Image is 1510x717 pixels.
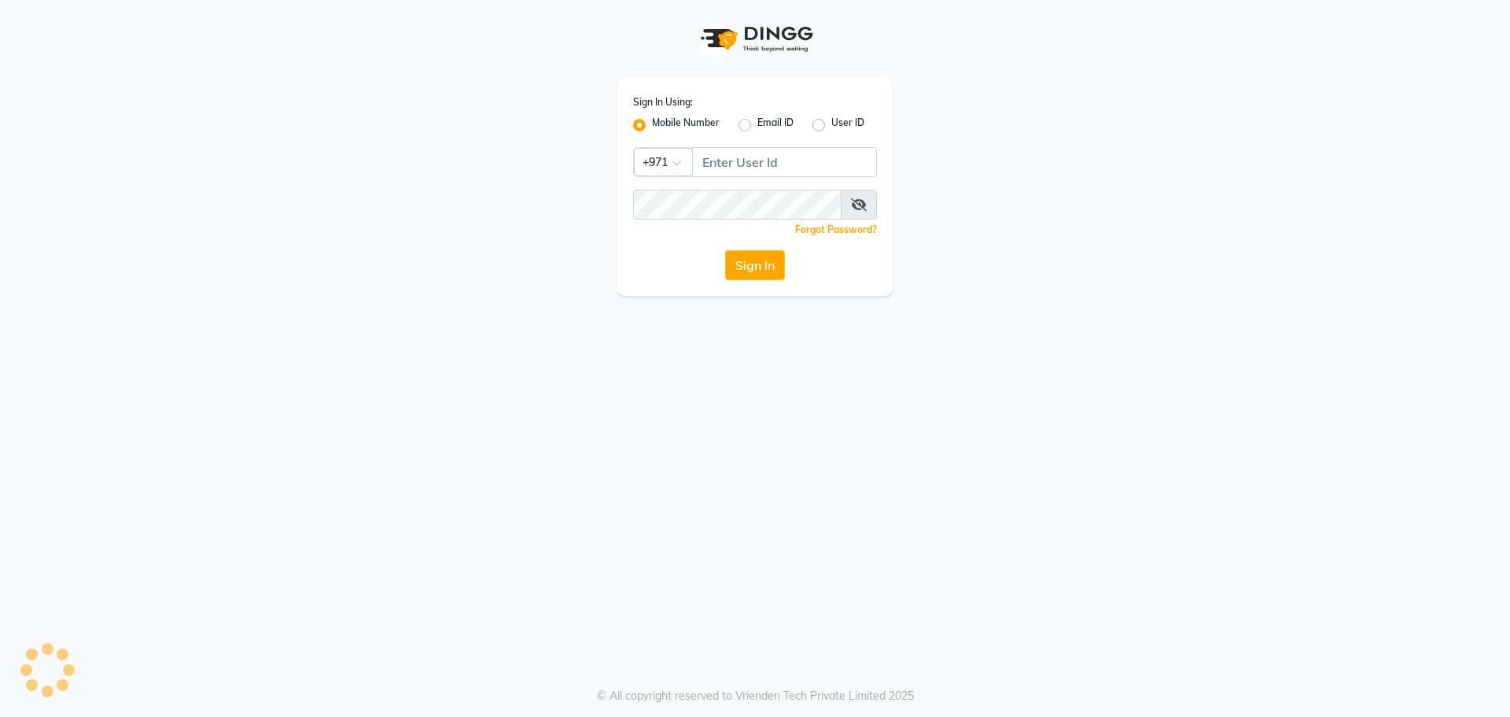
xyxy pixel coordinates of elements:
[633,190,842,220] input: Username
[692,16,818,62] img: logo1.svg
[725,250,785,280] button: Sign In
[652,116,720,135] label: Mobile Number
[692,147,877,177] input: Username
[831,116,864,135] label: User ID
[633,95,693,109] label: Sign In Using:
[795,224,877,235] a: Forgot Password?
[757,116,794,135] label: Email ID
